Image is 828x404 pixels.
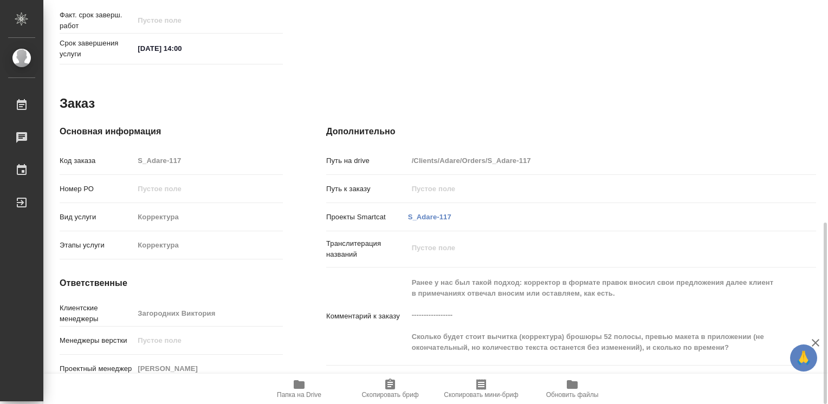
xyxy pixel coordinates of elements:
[546,391,599,399] span: Обновить файлы
[60,212,134,223] p: Вид услуги
[60,38,134,60] p: Срок завершения услуги
[134,181,283,197] input: Пустое поле
[794,347,813,369] span: 🙏
[60,335,134,346] p: Менеджеры верстки
[345,374,436,404] button: Скопировать бриф
[326,125,816,138] h4: Дополнительно
[60,125,283,138] h4: Основная информация
[408,213,451,221] a: S_Adare-117
[134,237,283,253] input: Пустое поле
[60,10,134,31] p: Факт. срок заверш. работ
[254,374,345,404] button: Папка на Drive
[134,333,283,348] input: Пустое поле
[408,153,775,168] input: Пустое поле
[60,155,134,166] p: Код заказа
[361,391,418,399] span: Скопировать бриф
[60,363,134,374] p: Проектный менеджер
[134,41,229,56] input: ✎ Введи что-нибудь
[60,240,134,251] p: Этапы услуги
[60,184,134,194] p: Номер РО
[444,391,518,399] span: Скопировать мини-бриф
[326,311,408,322] p: Комментарий к заказу
[408,273,775,357] textarea: Ранее у нас был такой подход: корректор в формате правок вносил свои предложения далее клиент в п...
[326,184,408,194] p: Путь к заказу
[60,277,283,290] h4: Ответственные
[60,303,134,324] p: Клиентские менеджеры
[134,361,283,376] input: Пустое поле
[436,374,527,404] button: Скопировать мини-бриф
[60,95,95,112] h2: Заказ
[326,155,408,166] p: Путь на drive
[277,391,321,399] span: Папка на Drive
[527,374,618,404] button: Обновить файлы
[790,344,817,372] button: 🙏
[134,153,283,168] input: Пустое поле
[134,305,283,321] input: Пустое поле
[326,238,408,260] p: Транслитерация названий
[134,12,229,28] input: Пустое поле
[326,212,408,223] p: Проекты Smartcat
[134,209,283,225] input: Пустое поле
[408,181,775,197] input: Пустое поле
